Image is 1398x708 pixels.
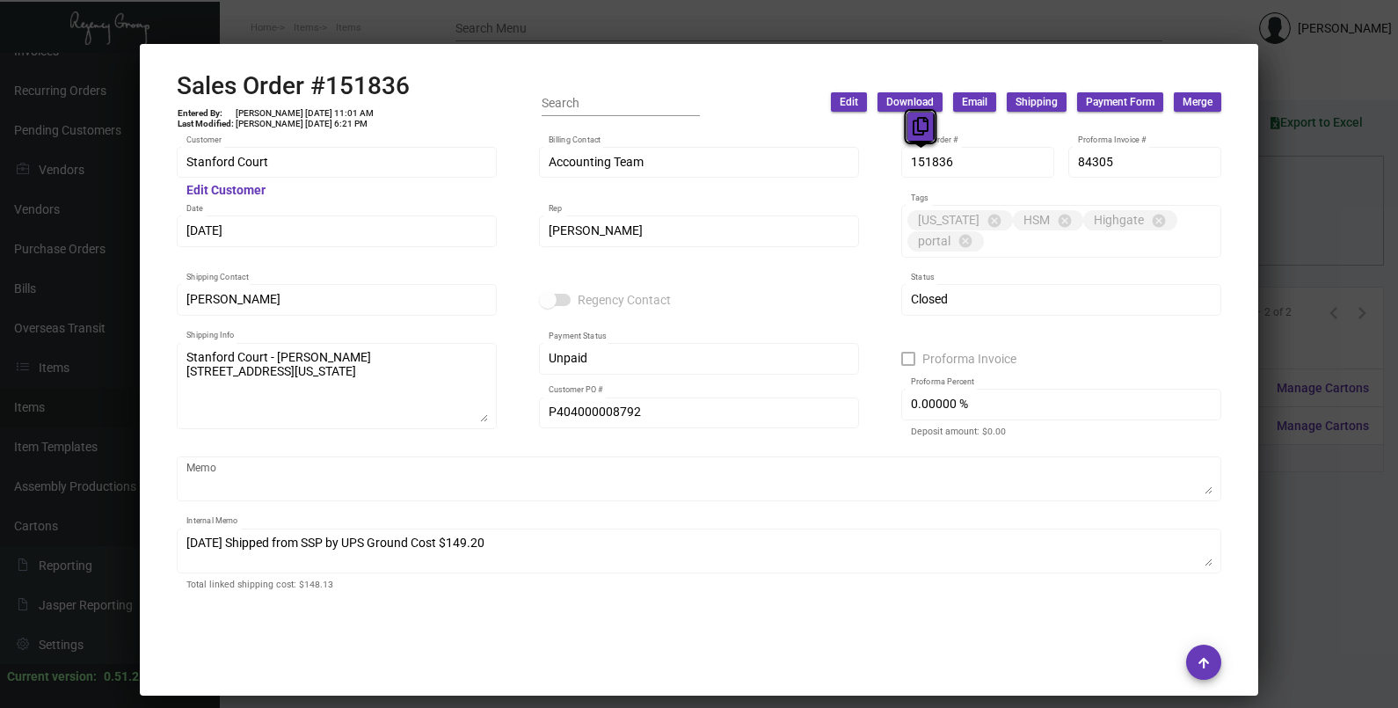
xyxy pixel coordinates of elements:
[578,289,671,310] span: Regency Contact
[186,580,333,590] mat-hint: Total linked shipping cost: $148.13
[877,92,943,112] button: Download
[962,95,987,110] span: Email
[1151,213,1167,229] mat-icon: cancel
[987,213,1002,229] mat-icon: cancel
[911,292,948,306] span: Closed
[104,668,139,686] div: 0.51.2
[177,108,235,119] td: Entered By:
[7,668,97,686] div: Current version:
[1057,213,1073,229] mat-icon: cancel
[957,233,973,249] mat-icon: cancel
[907,231,984,252] mat-chip: portal
[907,210,1013,230] mat-chip: [US_STATE]
[831,92,867,112] button: Edit
[922,348,1016,369] span: Proforma Invoice
[1016,95,1058,110] span: Shipping
[911,427,1006,437] mat-hint: Deposit amount: $0.00
[1174,92,1221,112] button: Merge
[177,71,410,101] h2: Sales Order #151836
[1077,92,1163,112] button: Payment Form
[186,184,266,198] mat-hint: Edit Customer
[1086,95,1154,110] span: Payment Form
[1007,92,1067,112] button: Shipping
[913,117,928,135] i: Copy
[953,92,996,112] button: Email
[1183,95,1212,110] span: Merge
[886,95,934,110] span: Download
[177,119,235,129] td: Last Modified:
[235,119,375,129] td: [PERSON_NAME] [DATE] 6:21 PM
[1083,210,1177,230] mat-chip: Highgate
[840,95,858,110] span: Edit
[549,351,587,365] span: Unpaid
[1013,210,1083,230] mat-chip: HSM
[235,108,375,119] td: [PERSON_NAME] [DATE] 11:01 AM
